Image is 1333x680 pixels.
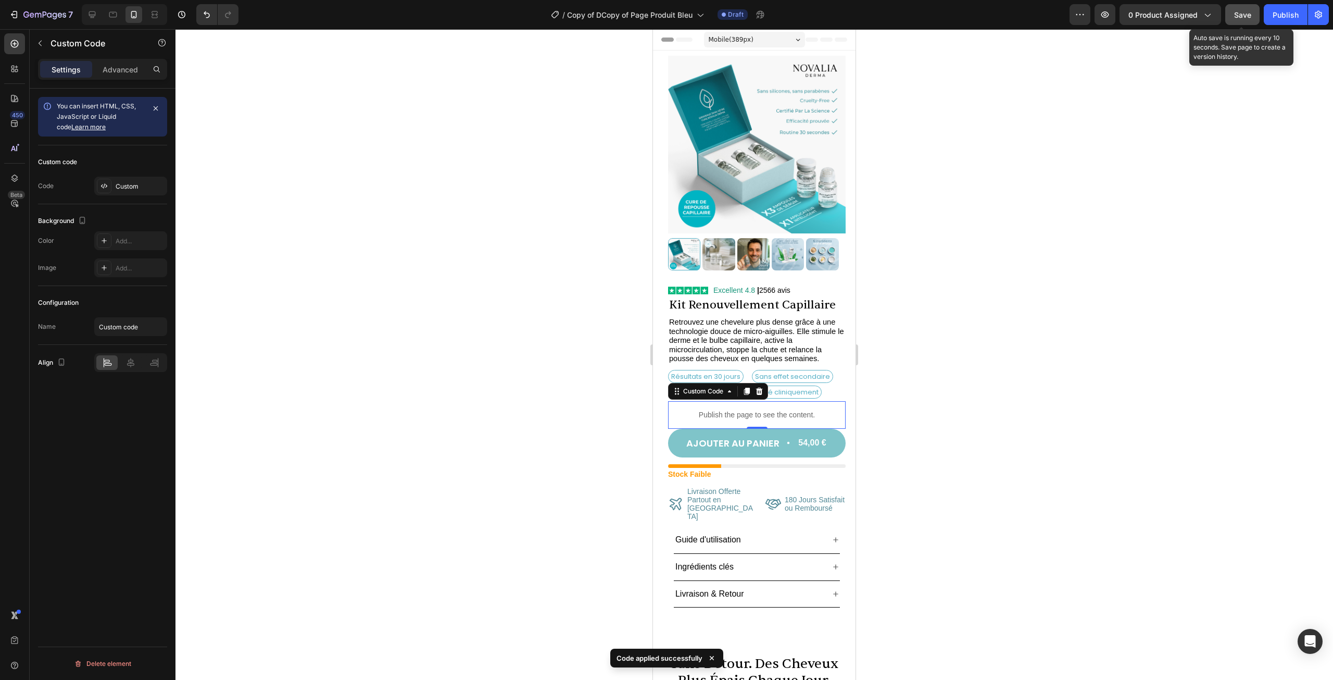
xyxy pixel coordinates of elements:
span: / [562,9,565,20]
button: Delete element [38,656,167,672]
p: Settings [52,64,81,75]
p: 7 [68,8,73,21]
div: Background [38,214,89,228]
span: Save [1234,10,1251,19]
p: Custom Code [51,37,139,50]
div: Align [38,356,68,370]
button: 0 product assigned [1120,4,1221,25]
div: Color [38,236,54,245]
div: Add... [116,264,165,273]
div: Delete element [74,658,131,670]
button: 7 [4,4,78,25]
span: 0 product assigned [1128,9,1198,20]
div: Image [38,263,56,273]
button: Publish [1264,4,1307,25]
div: Name [38,322,56,331]
a: Learn more [71,123,106,131]
div: Beta [8,191,25,199]
div: Open Intercom Messenger [1298,629,1323,654]
div: Undo/Redo [196,4,238,25]
iframe: Design area [653,29,856,680]
div: Custom code [38,157,77,167]
div: Custom [116,182,165,191]
p: Code applied successfully [617,653,702,663]
span: sans détour. des cheveux plus épais chaque jour. [17,626,185,660]
div: Configuration [38,298,79,307]
p: Advanced [103,64,138,75]
button: Save [1225,4,1260,25]
div: 450 [10,111,25,119]
div: Code [38,181,54,191]
div: Publish [1273,9,1299,20]
span: Draft [728,10,744,19]
span: Copy of DCopy of Page Produit Bleu [567,9,693,20]
div: Add... [116,237,165,246]
span: You can insert HTML, CSS, JavaScript or Liquid code [57,102,136,131]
